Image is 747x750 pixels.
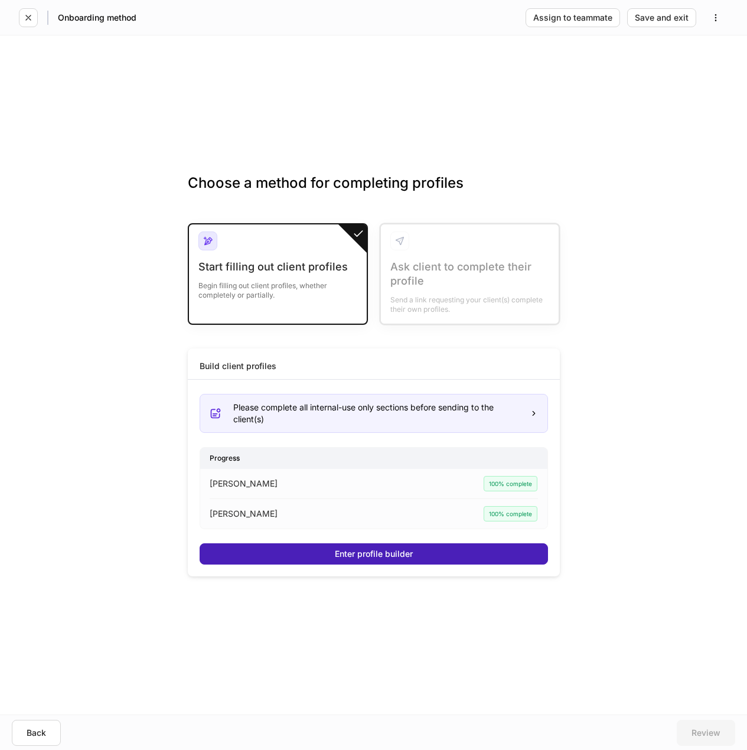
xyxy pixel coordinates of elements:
[58,12,136,24] h5: Onboarding method
[533,14,612,22] div: Assign to teammate
[12,720,61,746] button: Back
[335,550,413,558] div: Enter profile builder
[188,174,560,211] h3: Choose a method for completing profiles
[200,543,548,565] button: Enter profile builder
[198,260,357,274] div: Start filling out client profiles
[526,8,620,27] button: Assign to teammate
[233,402,520,425] div: Please complete all internal-use only sections before sending to the client(s)
[27,729,46,737] div: Back
[200,448,547,468] div: Progress
[198,274,357,300] div: Begin filling out client profiles, whether completely or partially.
[635,14,689,22] div: Save and exit
[484,476,537,491] div: 100% complete
[484,506,537,521] div: 100% complete
[210,508,278,520] p: [PERSON_NAME]
[210,478,278,490] p: [PERSON_NAME]
[200,360,276,372] div: Build client profiles
[627,8,696,27] button: Save and exit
